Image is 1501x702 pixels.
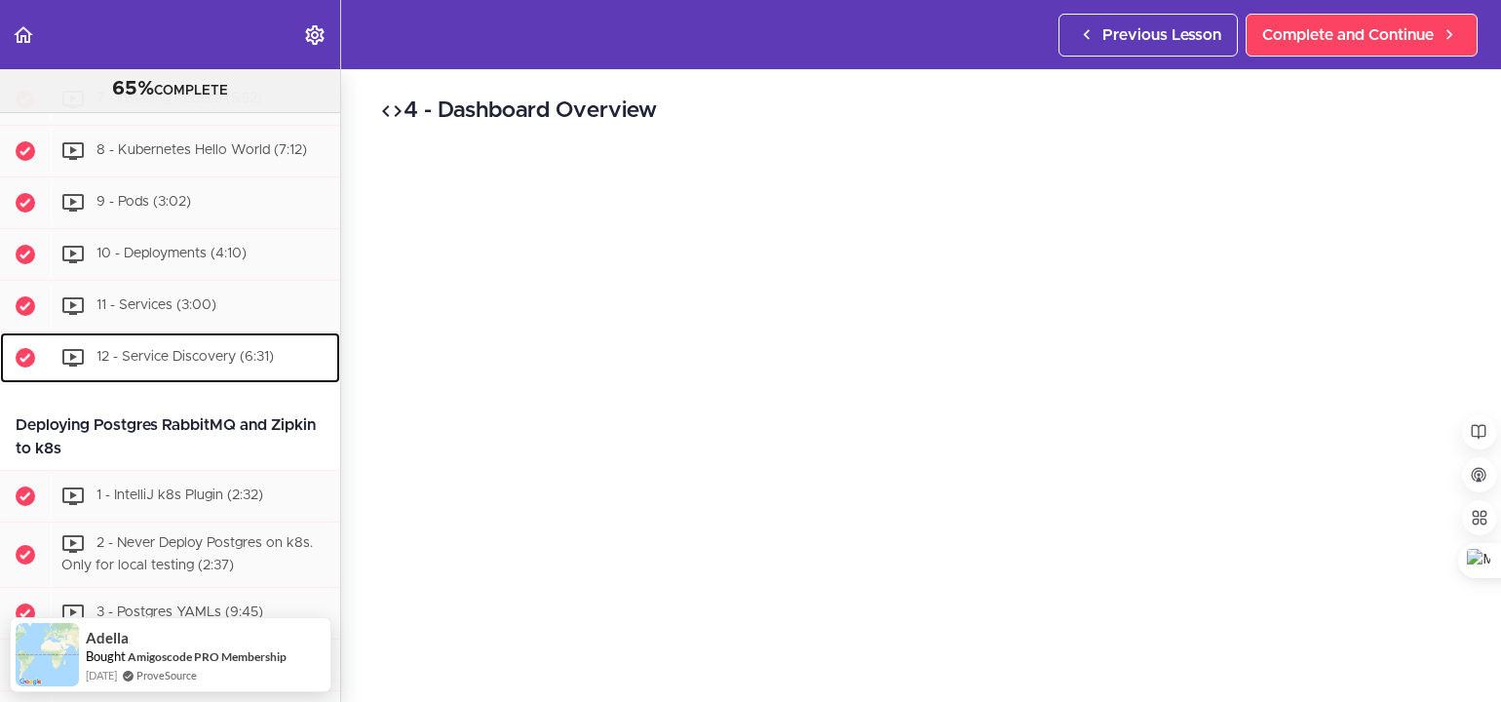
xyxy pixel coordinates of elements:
span: [DATE] [86,667,117,683]
a: ProveSource [136,667,197,683]
h2: 4 - Dashboard Overview [380,95,1462,128]
span: 11 - Services (3:00) [96,298,216,312]
a: Amigoscode PRO Membership [128,649,287,664]
div: COMPLETE [24,77,316,102]
span: 1 - IntelliJ k8s Plugin (2:32) [96,488,263,502]
img: provesource social proof notification image [16,623,79,686]
span: 3 - Postgres YAMLs (9:45) [96,605,263,619]
span: 65% [112,79,154,98]
span: Complete and Continue [1262,23,1434,47]
span: Bought [86,648,126,664]
span: 9 - Pods (3:02) [96,195,191,209]
svg: Settings Menu [303,23,327,47]
span: Previous Lesson [1102,23,1221,47]
a: Previous Lesson [1058,14,1238,57]
span: 10 - Deployments (4:10) [96,247,247,260]
a: Complete and Continue [1246,14,1478,57]
svg: Back to course curriculum [12,23,35,47]
span: 8 - Kubernetes Hello World (7:12) [96,143,307,157]
span: 2 - Never Deploy Postgres on k8s. Only for local testing (2:37) [61,536,313,572]
span: Adella [86,630,129,646]
span: 12 - Service Discovery (6:31) [96,350,274,364]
